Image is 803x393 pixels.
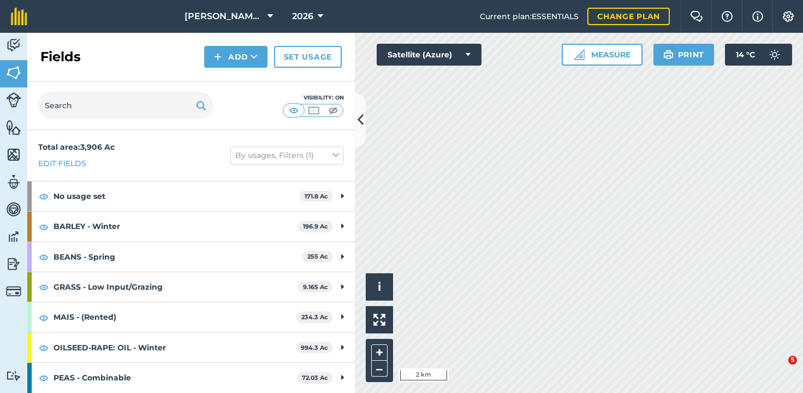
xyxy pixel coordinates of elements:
img: fieldmargin Logo [11,8,27,25]
div: BARLEY - Winter196.9 Ac [27,212,355,241]
strong: 171.8 Ac [305,192,328,200]
div: OILSEED-RAPE: OIL - Winter994.3 Ac [27,333,355,362]
span: i [378,280,381,294]
a: Edit fields [38,157,86,169]
img: Four arrows, one pointing top left, one top right, one bottom right and the last bottom left [373,314,385,326]
strong: 255 Ac [307,253,328,260]
strong: BARLEY - Winter [53,212,298,241]
strong: GRASS - Low Input/Grazing [53,272,298,302]
img: svg+xml;base64,PD94bWwgdmVyc2lvbj0iMS4wIiBlbmNvZGluZz0idXRmLTgiPz4KPCEtLSBHZW5lcmF0b3I6IEFkb2JlIE... [6,92,21,108]
iframe: Intercom live chat [766,356,792,382]
strong: Total area : 3,906 Ac [38,142,115,152]
img: svg+xml;base64,PHN2ZyB4bWxucz0iaHR0cDovL3d3dy53My5vcmcvMjAwMC9zdmciIHdpZHRoPSIxOCIgaGVpZ2h0PSIyNC... [39,190,49,203]
a: Change plan [587,8,670,25]
img: svg+xml;base64,PHN2ZyB4bWxucz0iaHR0cDovL3d3dy53My5vcmcvMjAwMC9zdmciIHdpZHRoPSIxOCIgaGVpZ2h0PSIyNC... [39,341,49,354]
strong: OILSEED-RAPE: OIL - Winter [53,333,296,362]
img: svg+xml;base64,PHN2ZyB4bWxucz0iaHR0cDovL3d3dy53My5vcmcvMjAwMC9zdmciIHdpZHRoPSI1MCIgaGVpZ2h0PSI0MC... [326,105,340,116]
div: GRASS - Low Input/Grazing9.165 Ac [27,272,355,302]
img: Ruler icon [574,49,585,60]
span: [PERSON_NAME] Farm Partnership [185,10,263,23]
img: svg+xml;base64,PD94bWwgdmVyc2lvbj0iMS4wIiBlbmNvZGluZz0idXRmLTgiPz4KPCEtLSBHZW5lcmF0b3I6IEFkb2JlIE... [6,201,21,218]
img: svg+xml;base64,PD94bWwgdmVyc2lvbj0iMS4wIiBlbmNvZGluZz0idXRmLTgiPz4KPCEtLSBHZW5lcmF0b3I6IEFkb2JlIE... [6,284,21,299]
strong: 72.03 Ac [302,374,328,382]
strong: No usage set [53,181,300,211]
img: svg+xml;base64,PHN2ZyB4bWxucz0iaHR0cDovL3d3dy53My5vcmcvMjAwMC9zdmciIHdpZHRoPSIxOCIgaGVpZ2h0PSIyNC... [39,250,49,263]
div: MAIS - (Rented)234.3 Ac [27,302,355,332]
button: Add [204,46,267,68]
img: svg+xml;base64,PHN2ZyB4bWxucz0iaHR0cDovL3d3dy53My5vcmcvMjAwMC9zdmciIHdpZHRoPSIxOSIgaGVpZ2h0PSIyNC... [196,99,206,112]
strong: PEAS - Combinable [53,363,297,392]
button: 14 °C [725,44,792,66]
strong: 9.165 Ac [303,283,328,291]
img: A question mark icon [721,11,734,22]
img: svg+xml;base64,PHN2ZyB4bWxucz0iaHR0cDovL3d3dy53My5vcmcvMjAwMC9zdmciIHdpZHRoPSIxOCIgaGVpZ2h0PSIyNC... [39,311,49,324]
img: svg+xml;base64,PHN2ZyB4bWxucz0iaHR0cDovL3d3dy53My5vcmcvMjAwMC9zdmciIHdpZHRoPSIxOCIgaGVpZ2h0PSIyNC... [39,280,49,294]
button: By usages, Filters (1) [230,146,344,164]
img: svg+xml;base64,PD94bWwgdmVyc2lvbj0iMS4wIiBlbmNvZGluZz0idXRmLTgiPz4KPCEtLSBHZW5lcmF0b3I6IEFkb2JlIE... [6,228,21,245]
div: BEANS - Spring255 Ac [27,242,355,272]
img: svg+xml;base64,PHN2ZyB4bWxucz0iaHR0cDovL3d3dy53My5vcmcvMjAwMC9zdmciIHdpZHRoPSIxNyIgaGVpZ2h0PSIxNy... [752,10,763,23]
a: Set usage [274,46,342,68]
button: i [366,273,393,301]
span: 14 ° C [736,44,755,66]
img: svg+xml;base64,PD94bWwgdmVyc2lvbj0iMS4wIiBlbmNvZGluZz0idXRmLTgiPz4KPCEtLSBHZW5lcmF0b3I6IEFkb2JlIE... [764,44,786,66]
button: Measure [562,44,643,66]
button: Print [653,44,715,66]
span: Current plan : ESSENTIALS [480,10,579,22]
img: svg+xml;base64,PD94bWwgdmVyc2lvbj0iMS4wIiBlbmNvZGluZz0idXRmLTgiPz4KPCEtLSBHZW5lcmF0b3I6IEFkb2JlIE... [6,37,21,54]
div: No usage set171.8 Ac [27,181,355,211]
input: Search [38,92,213,119]
img: svg+xml;base64,PHN2ZyB4bWxucz0iaHR0cDovL3d3dy53My5vcmcvMjAwMC9zdmciIHdpZHRoPSI1NiIgaGVpZ2h0PSI2MC... [6,119,21,136]
button: Satellite (Azure) [377,44,481,66]
img: svg+xml;base64,PHN2ZyB4bWxucz0iaHR0cDovL3d3dy53My5vcmcvMjAwMC9zdmciIHdpZHRoPSI1NiIgaGVpZ2h0PSI2MC... [6,64,21,81]
div: Visibility: On [283,93,344,102]
img: svg+xml;base64,PHN2ZyB4bWxucz0iaHR0cDovL3d3dy53My5vcmcvMjAwMC9zdmciIHdpZHRoPSI1MCIgaGVpZ2h0PSI0MC... [307,105,320,116]
span: 2026 [292,10,313,23]
img: svg+xml;base64,PHN2ZyB4bWxucz0iaHR0cDovL3d3dy53My5vcmcvMjAwMC9zdmciIHdpZHRoPSI1MCIgaGVpZ2h0PSI0MC... [287,105,301,116]
img: svg+xml;base64,PHN2ZyB4bWxucz0iaHR0cDovL3d3dy53My5vcmcvMjAwMC9zdmciIHdpZHRoPSIxOCIgaGVpZ2h0PSIyNC... [39,220,49,233]
div: PEAS - Combinable72.03 Ac [27,363,355,392]
img: svg+xml;base64,PD94bWwgdmVyc2lvbj0iMS4wIiBlbmNvZGluZz0idXRmLTgiPz4KPCEtLSBHZW5lcmF0b3I6IEFkb2JlIE... [6,174,21,190]
strong: BEANS - Spring [53,242,302,272]
img: A cog icon [782,11,795,22]
strong: 234.3 Ac [301,313,328,321]
img: svg+xml;base64,PHN2ZyB4bWxucz0iaHR0cDovL3d3dy53My5vcmcvMjAwMC9zdmciIHdpZHRoPSIxOSIgaGVpZ2h0PSIyNC... [663,48,674,61]
strong: MAIS - (Rented) [53,302,296,332]
button: – [371,361,388,377]
img: svg+xml;base64,PHN2ZyB4bWxucz0iaHR0cDovL3d3dy53My5vcmcvMjAwMC9zdmciIHdpZHRoPSIxNCIgaGVpZ2h0PSIyNC... [214,50,222,63]
strong: 994.3 Ac [301,344,328,351]
img: svg+xml;base64,PD94bWwgdmVyc2lvbj0iMS4wIiBlbmNvZGluZz0idXRmLTgiPz4KPCEtLSBHZW5lcmF0b3I6IEFkb2JlIE... [6,256,21,272]
img: svg+xml;base64,PD94bWwgdmVyc2lvbj0iMS4wIiBlbmNvZGluZz0idXRmLTgiPz4KPCEtLSBHZW5lcmF0b3I6IEFkb2JlIE... [6,371,21,381]
img: Two speech bubbles overlapping with the left bubble in the forefront [690,11,703,22]
img: svg+xml;base64,PHN2ZyB4bWxucz0iaHR0cDovL3d3dy53My5vcmcvMjAwMC9zdmciIHdpZHRoPSI1NiIgaGVpZ2h0PSI2MC... [6,146,21,163]
h2: Fields [40,48,81,66]
button: + [371,344,388,361]
strong: 196.9 Ac [303,222,328,230]
img: svg+xml;base64,PHN2ZyB4bWxucz0iaHR0cDovL3d3dy53My5vcmcvMjAwMC9zdmciIHdpZHRoPSIxOCIgaGVpZ2h0PSIyNC... [39,371,49,384]
span: 5 [788,356,797,365]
